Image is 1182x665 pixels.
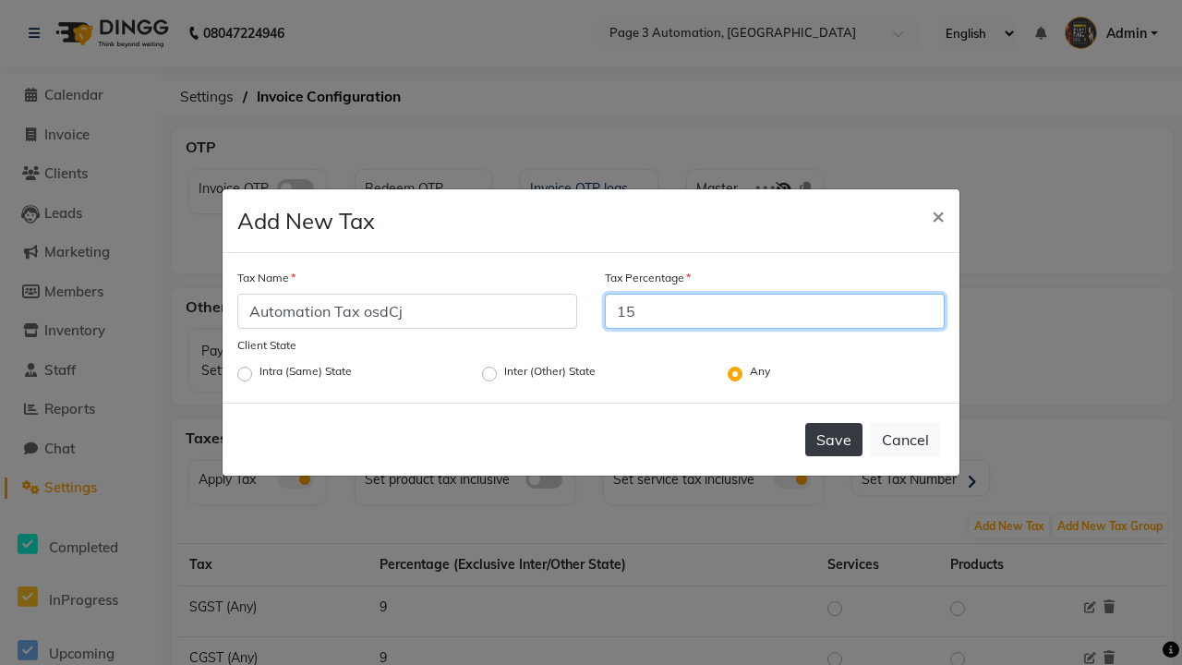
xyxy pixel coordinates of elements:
label: Tax Percentage [605,270,691,286]
label: Client State [237,337,296,354]
label: Tax Name [237,270,295,286]
label: Intra (Same) State [259,363,352,385]
label: Any [750,363,770,385]
button: Close [917,189,959,241]
button: Cancel [870,422,941,457]
span: × [932,201,945,229]
label: Inter (Other) State [504,363,596,385]
h4: Add New Tax [237,204,375,237]
button: Save [805,423,862,456]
